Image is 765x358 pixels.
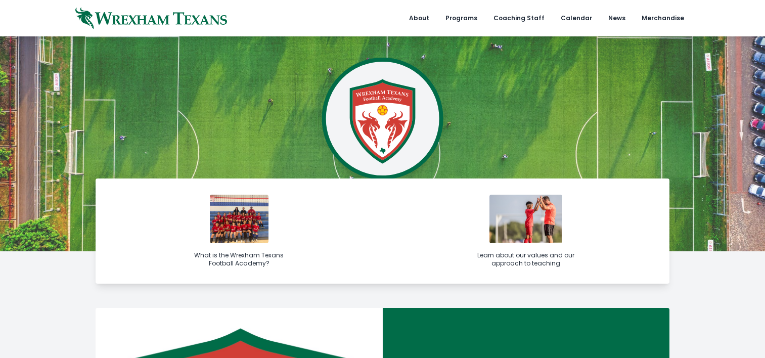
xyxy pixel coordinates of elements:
a: Learn about our values and our approach to teaching [383,178,669,284]
div: What is the Wrexham Texans Football Academy? [191,251,288,267]
div: Learn about our values and our approach to teaching [477,251,574,267]
a: What is the Wrexham Texans Football Academy? [96,178,382,284]
img: img_6398-1731961969.jpg [210,195,268,243]
img: with-player.jpg [489,195,562,243]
